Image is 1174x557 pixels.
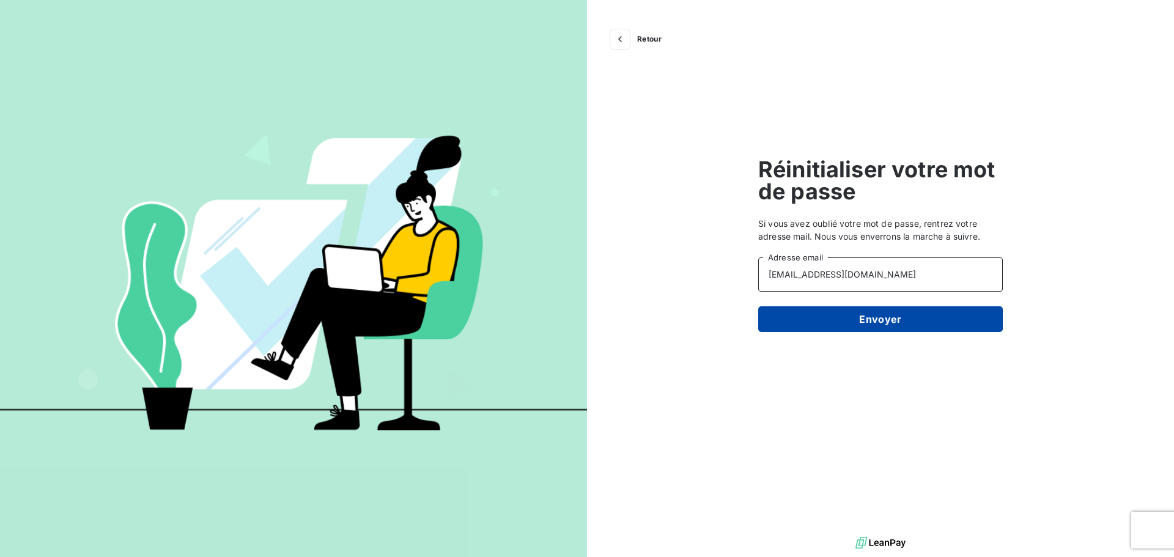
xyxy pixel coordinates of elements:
span: Retour [637,35,662,43]
span: Réinitialiser votre mot de passe [758,158,1003,202]
button: Envoyer [758,306,1003,332]
button: Retour [607,29,671,49]
span: Si vous avez oublié votre mot de passe, rentrez votre adresse mail. Nous vous enverrons la marche... [758,217,1003,243]
input: placeholder [758,257,1003,292]
img: logo [855,534,906,552]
